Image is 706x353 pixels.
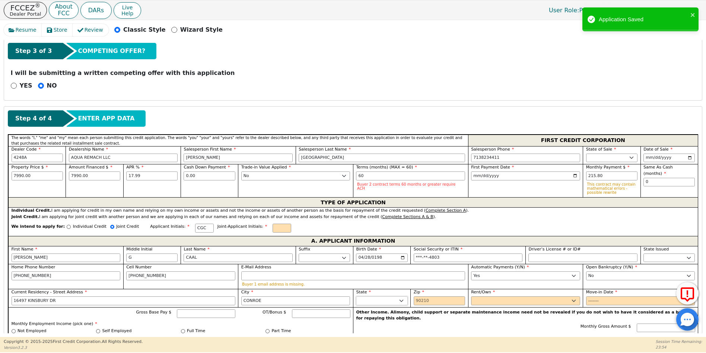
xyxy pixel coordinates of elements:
[12,214,695,220] div: I am applying for joint credit with another person and we are applying in each of our names and r...
[414,296,465,305] input: 90210
[55,4,72,10] p: About
[12,208,695,214] div: I am applying for credit in my own name and relying on my own income or assets and not the income...
[85,26,103,34] span: Review
[414,247,462,252] span: Social Security or ITIN
[12,165,48,170] span: Property Price $
[528,247,581,252] span: Driver’s License # or ID#
[4,2,47,19] button: FCCEZ®Dealer Portal
[20,81,32,90] p: YES
[321,198,386,207] span: TYPE OF APPLICATION
[241,165,291,170] span: Trade-in Value Applied
[73,24,109,36] button: Review
[4,24,42,36] button: Resume
[184,147,236,152] span: Salesperson First Name
[242,282,464,286] p: Buyer 1 email address is missing.
[73,224,106,230] p: Individual Credit
[541,3,610,18] a: User Role:Primary
[4,339,143,345] p: Copyright © 2015- 2025 First Credit Corporation.
[15,114,52,123] span: Step 4 of 4
[12,321,350,327] p: Monthly Employment Income (pick one)
[676,282,699,305] button: Report Error to FCC
[643,165,673,176] span: Same As Cash (months)
[126,247,152,252] span: Middle Initial
[80,2,112,19] button: DARs
[126,271,235,280] input: 303-867-5309 x104
[78,47,145,56] span: COMPETING OFFER?
[12,271,121,280] input: 303-867-5309 x104
[136,310,172,315] span: Gross Base Pay $
[690,10,696,19] button: close
[187,328,205,334] label: Full Time
[587,182,636,195] p: This contract may contain mathematical errors - possible rewrite
[241,265,271,270] span: E-Mail Address
[471,154,580,163] input: 303-867-5309 x104
[643,178,695,187] input: 0
[414,290,424,294] span: Zip
[643,154,695,163] input: YYYY-MM-DD
[12,247,38,252] span: First Name
[55,10,72,16] p: FCC
[272,328,291,334] label: Part Time
[126,265,152,270] span: Cell Number
[599,15,688,24] div: Application Saved
[12,265,55,270] span: Home Phone Number
[184,247,209,252] span: Last Name
[299,247,310,252] span: Suffix
[426,208,466,213] u: Complete Section A
[126,171,178,180] input: xx.xx%
[78,114,134,123] span: ENTER APP DATA
[356,247,381,252] span: Birth Date
[241,290,253,294] span: City
[549,7,579,14] span: User Role :
[541,3,610,18] p: Primary
[12,224,65,236] span: We intend to apply for:
[471,265,529,270] span: Automatic Payments (Y/N)
[356,165,413,170] span: Terms (months) (MAX = 60)
[414,253,523,262] input: 000-00-0000
[49,1,78,19] button: AboutFCC
[123,25,166,34] p: Classic Style
[299,147,351,152] span: Salesperson Last Name
[586,290,617,294] span: Move-in Date
[356,253,407,262] input: YYYY-MM-DD
[150,224,190,229] span: Applicant Initials:
[69,165,112,170] span: Amount Financed $
[12,214,39,219] strong: Joint Credit.
[471,171,580,180] input: YYYY-MM-DD
[263,310,286,315] span: OT/Bonus $
[356,290,371,294] span: State
[121,10,133,16] span: Help
[586,296,695,305] input: YYYY-MM-DD
[586,171,637,180] input: Hint: 215.80
[35,2,41,9] sup: ®
[8,135,468,146] div: The words "I," "me" and "my" mean each person submitting this credit application. The words "you"...
[180,25,223,34] p: Wizard Style
[18,328,46,334] label: Not Employed
[121,4,133,10] span: Live
[184,165,230,170] span: Cash Down Payment
[116,224,139,230] p: Joint Credit
[12,290,87,294] span: Current Residency - Street Address
[656,344,702,350] p: 23:54
[54,26,67,34] span: Store
[12,208,51,213] strong: Individual Credit.
[643,247,669,252] span: State Issued
[12,147,41,152] span: Dealer Code
[16,26,36,34] span: Resume
[471,290,495,294] span: Rent/Own
[357,182,464,190] p: Buyer 2 contract terms 60 months or greater require ACH
[611,4,702,16] button: 4248A:[PERSON_NAME]
[42,24,73,36] button: Store
[4,345,143,350] p: Version 3.2.3
[102,339,143,344] span: All Rights Reserved.
[114,2,141,19] button: LiveHelp
[102,328,132,334] label: Self Employed
[471,165,514,170] span: First Payment Date
[656,339,702,344] p: Session Time Remaining:
[15,47,52,56] span: Step 3 of 3
[311,236,395,246] span: A. APPLICANT INFORMATION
